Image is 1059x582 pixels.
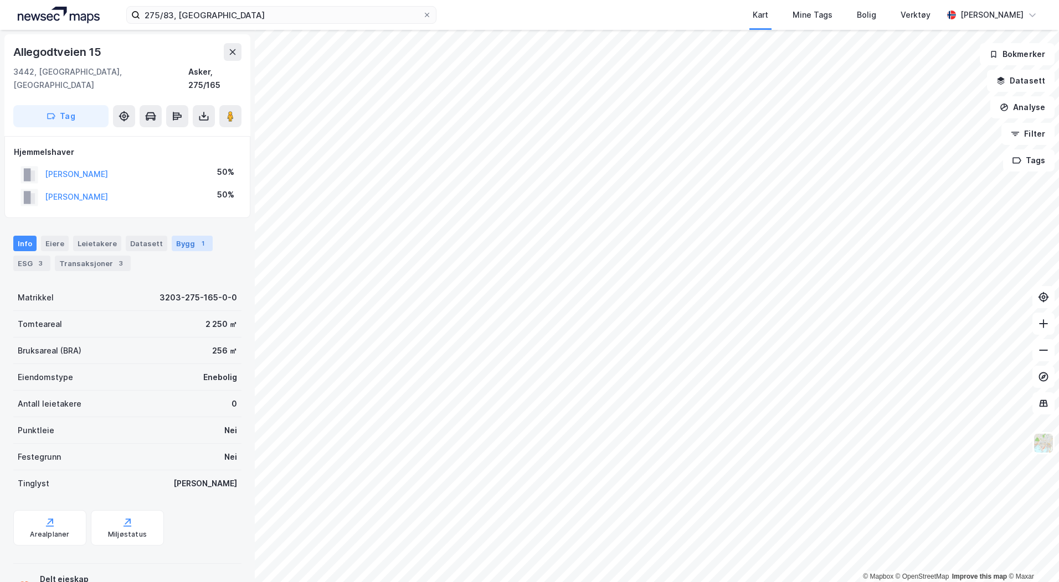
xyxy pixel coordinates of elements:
a: Mapbox [863,573,893,580]
div: Info [13,236,37,251]
a: OpenStreetMap [896,573,949,580]
div: Allegodtveien 15 [13,43,104,61]
div: Antall leietakere [18,397,81,410]
button: Tag [13,105,109,127]
div: 0 [232,397,237,410]
button: Tags [1003,149,1055,172]
div: Arealplaner [30,530,69,539]
div: Punktleie [18,424,54,437]
div: 3 [35,258,46,269]
div: 3 [115,258,126,269]
a: Improve this map [952,573,1007,580]
div: Nei [224,424,237,437]
div: Festegrunn [18,450,61,464]
div: 50% [217,188,234,201]
div: Bygg [172,236,213,251]
div: Miljøstatus [108,530,147,539]
div: Eiendomstype [18,371,73,384]
div: Mine Tags [793,8,832,22]
div: 3442, [GEOGRAPHIC_DATA], [GEOGRAPHIC_DATA] [13,65,188,92]
input: Søk på adresse, matrikkel, gårdeiere, leietakere eller personer [140,7,423,23]
div: Bruksareal (BRA) [18,344,81,357]
button: Bokmerker [980,43,1055,65]
div: 50% [217,165,234,179]
div: ESG [13,256,50,271]
div: [PERSON_NAME] [960,8,1024,22]
div: Tomteareal [18,318,62,331]
div: Asker, 275/165 [188,65,241,92]
div: Hjemmelshaver [14,145,241,159]
div: Datasett [126,236,167,251]
div: Kontrollprogram for chat [1004,529,1059,582]
div: Eiere [41,236,69,251]
div: 1 [197,238,208,249]
div: 3203-275-165-0-0 [160,291,237,304]
img: Z [1033,433,1054,454]
div: Matrikkel [18,291,54,304]
div: 2 250 ㎡ [205,318,237,331]
iframe: Chat Widget [1004,529,1059,582]
div: Transaksjoner [55,256,131,271]
div: Nei [224,450,237,464]
button: Filter [1001,123,1055,145]
div: 256 ㎡ [212,344,237,357]
img: logo.a4113a55bc3d86da70a041830d287a7e.svg [18,7,100,23]
div: Tinglyst [18,477,49,490]
div: Bolig [857,8,876,22]
div: Leietakere [73,236,121,251]
div: [PERSON_NAME] [173,477,237,490]
button: Datasett [987,70,1055,92]
button: Analyse [990,96,1055,118]
div: Kart [753,8,768,22]
div: Enebolig [203,371,237,384]
div: Verktøy [901,8,931,22]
